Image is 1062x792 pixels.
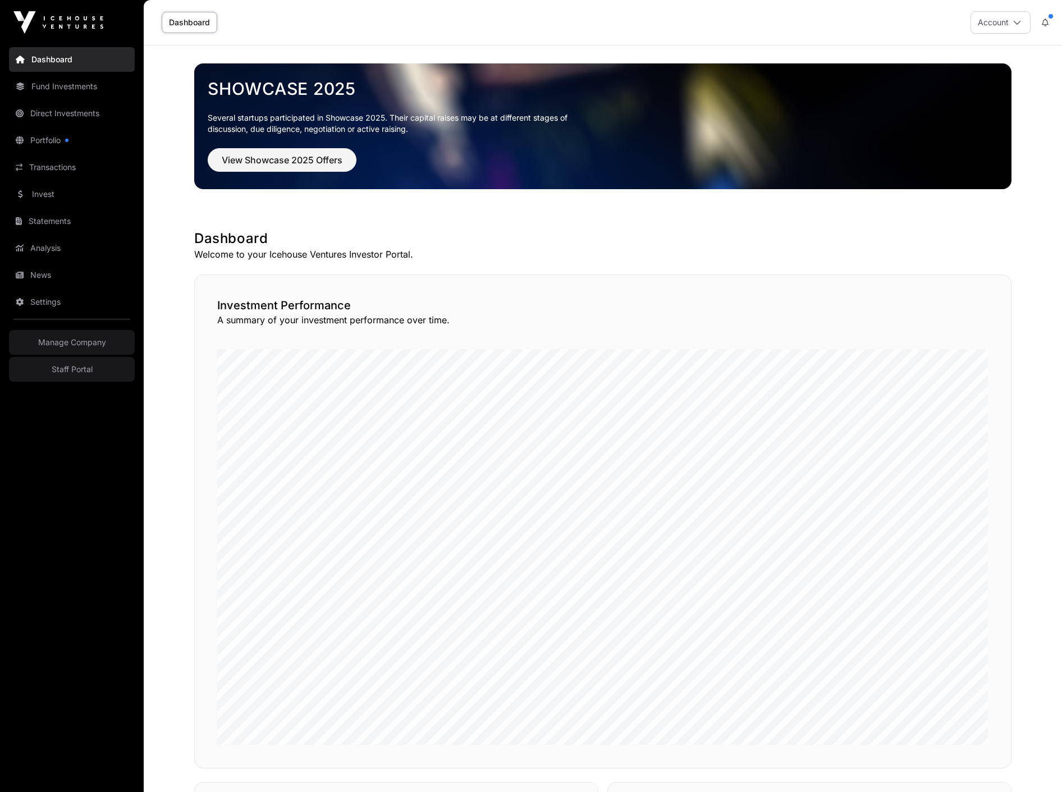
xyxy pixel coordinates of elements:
a: Statements [9,209,135,234]
a: Direct Investments [9,101,135,126]
a: Settings [9,290,135,314]
a: News [9,263,135,287]
a: Dashboard [162,12,217,33]
a: Staff Portal [9,357,135,382]
button: View Showcase 2025 Offers [208,148,356,172]
button: Account [971,11,1031,34]
p: Welcome to your Icehouse Ventures Investor Portal. [194,248,1011,261]
a: Analysis [9,236,135,260]
span: View Showcase 2025 Offers [222,153,342,167]
a: View Showcase 2025 Offers [208,159,356,171]
a: Dashboard [9,47,135,72]
h2: Investment Performance [217,297,988,313]
iframe: Chat Widget [1006,738,1062,792]
a: Invest [9,182,135,207]
p: A summary of your investment performance over time. [217,313,988,327]
h1: Dashboard [194,230,1011,248]
a: Portfolio [9,128,135,153]
a: Transactions [9,155,135,180]
img: Showcase 2025 [194,63,1011,189]
img: Icehouse Ventures Logo [13,11,103,34]
a: Manage Company [9,330,135,355]
a: Fund Investments [9,74,135,99]
p: Several startups participated in Showcase 2025. Their capital raises may be at different stages o... [208,112,585,135]
a: Showcase 2025 [208,79,998,99]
